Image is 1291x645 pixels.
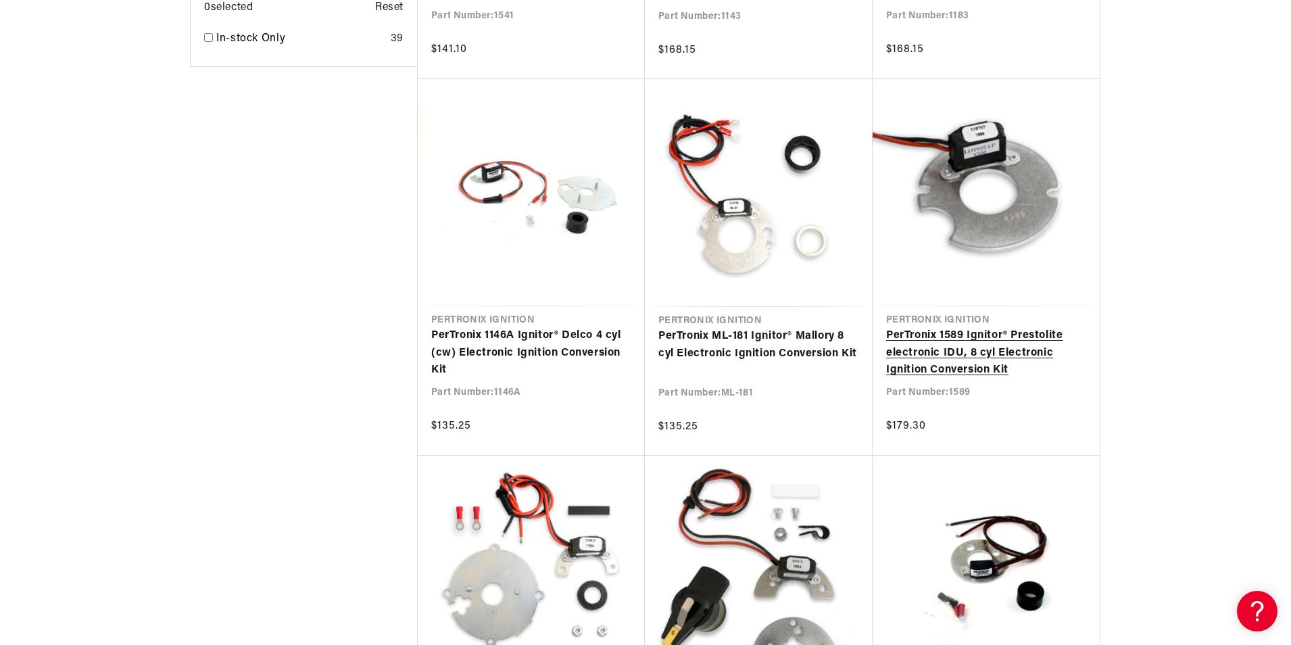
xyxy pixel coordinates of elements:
a: PerTronix ML-181 Ignitor® Mallory 8 cyl Electronic Ignition Conversion Kit [658,328,859,362]
a: In-stock Only [216,30,385,48]
a: PerTronix 1146A Ignitor® Delco 4 cyl (cw) Electronic Ignition Conversion Kit [431,327,631,379]
div: 39 [391,30,404,48]
a: PerTronix 1589 Ignitor® Prestolite electronic IDU, 8 cyl Electronic Ignition Conversion Kit [886,327,1086,379]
